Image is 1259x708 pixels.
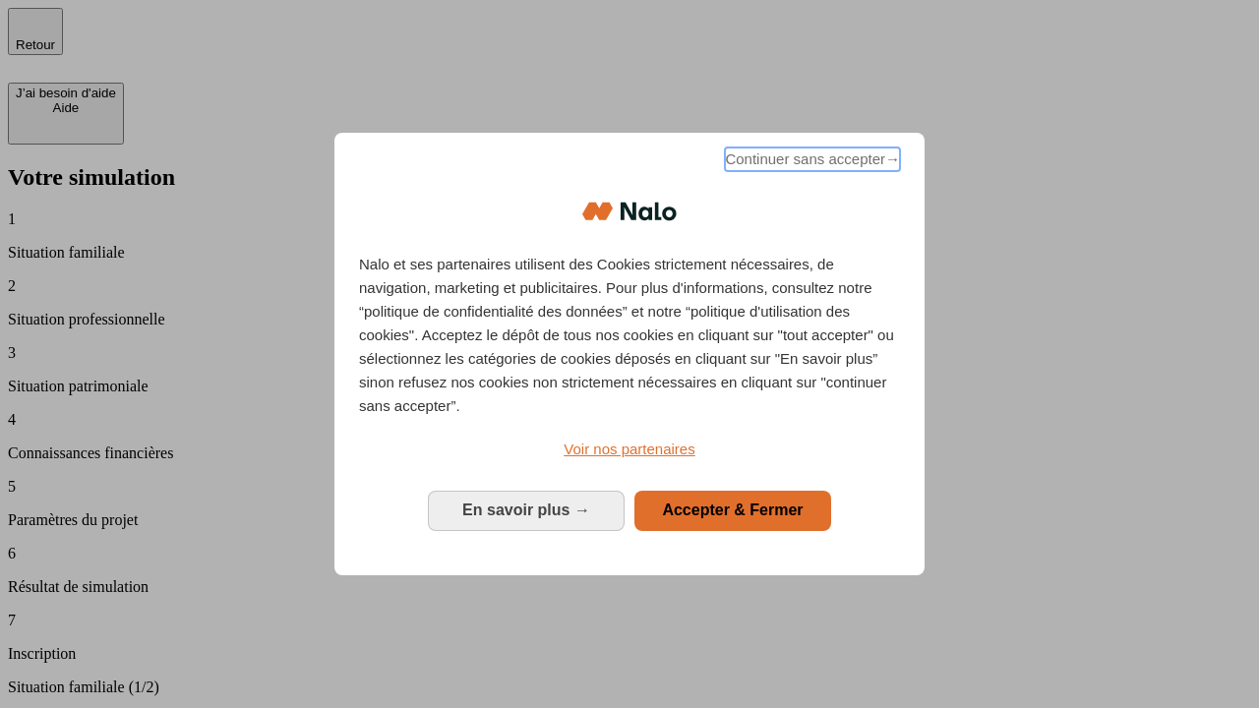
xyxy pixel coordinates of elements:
p: Nalo et ses partenaires utilisent des Cookies strictement nécessaires, de navigation, marketing e... [359,253,900,418]
span: Continuer sans accepter→ [725,147,900,171]
button: En savoir plus: Configurer vos consentements [428,491,625,530]
div: Bienvenue chez Nalo Gestion du consentement [334,133,925,574]
button: Accepter & Fermer: Accepter notre traitement des données et fermer [634,491,831,530]
span: Voir nos partenaires [564,441,694,457]
img: Logo [582,182,677,241]
span: En savoir plus → [462,501,590,518]
a: Voir nos partenaires [359,438,900,461]
span: Accepter & Fermer [662,501,803,518]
